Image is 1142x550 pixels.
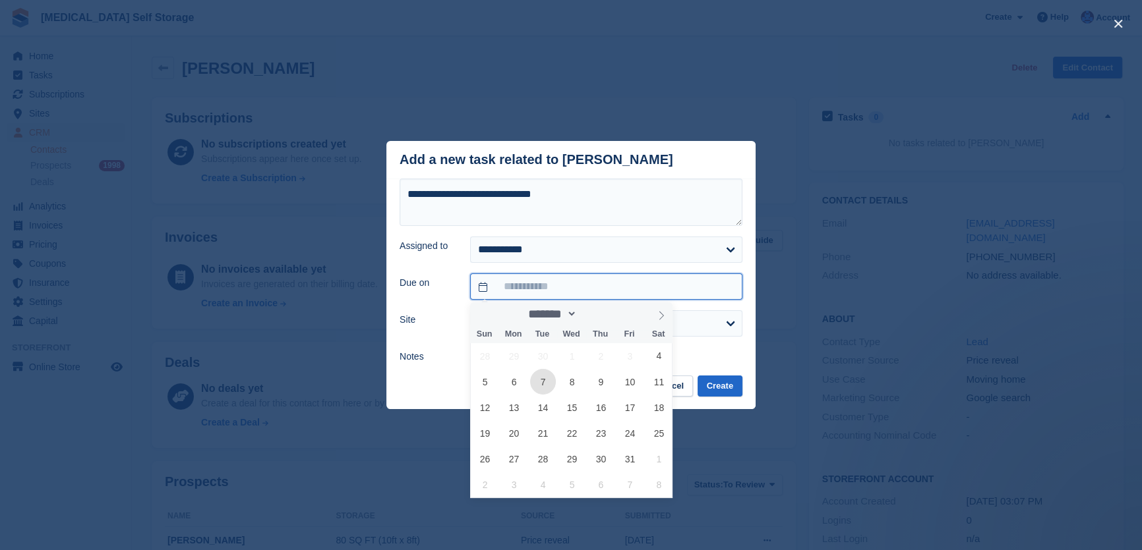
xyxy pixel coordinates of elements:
span: October 8, 2025 [559,369,585,395]
span: October 4, 2025 [646,343,672,369]
span: October 29, 2025 [559,446,585,472]
span: September 29, 2025 [501,343,527,369]
span: October 28, 2025 [530,446,556,472]
span: October 22, 2025 [559,420,585,446]
select: Month [524,307,578,321]
label: Assigned to [400,239,454,253]
span: October 24, 2025 [617,420,643,446]
span: October 6, 2025 [501,369,527,395]
span: October 23, 2025 [588,420,614,446]
span: Fri [615,330,644,339]
span: October 20, 2025 [501,420,527,446]
span: Sun [470,330,499,339]
input: Year [577,307,618,321]
label: Site [400,313,454,327]
span: October 19, 2025 [472,420,498,446]
span: October 26, 2025 [472,446,498,472]
span: November 8, 2025 [646,472,672,497]
span: November 2, 2025 [472,472,498,497]
span: October 5, 2025 [472,369,498,395]
label: Notes [400,350,454,364]
span: October 30, 2025 [588,446,614,472]
span: October 21, 2025 [530,420,556,446]
span: Thu [586,330,615,339]
span: November 1, 2025 [646,446,672,472]
span: Tue [528,330,557,339]
span: October 16, 2025 [588,395,614,420]
label: Due on [400,276,454,290]
span: October 2, 2025 [588,343,614,369]
span: October 18, 2025 [646,395,672,420]
span: Wed [557,330,586,339]
span: October 1, 2025 [559,343,585,369]
span: October 27, 2025 [501,446,527,472]
span: October 9, 2025 [588,369,614,395]
div: Add a new task related to [PERSON_NAME] [400,152,673,167]
span: November 3, 2025 [501,472,527,497]
span: Sat [644,330,673,339]
span: October 3, 2025 [617,343,643,369]
span: October 12, 2025 [472,395,498,420]
span: October 11, 2025 [646,369,672,395]
span: September 30, 2025 [530,343,556,369]
button: close [1108,13,1129,34]
span: Mon [499,330,528,339]
span: October 13, 2025 [501,395,527,420]
span: November 4, 2025 [530,472,556,497]
span: October 25, 2025 [646,420,672,446]
span: October 10, 2025 [617,369,643,395]
span: November 5, 2025 [559,472,585,497]
span: October 14, 2025 [530,395,556,420]
span: October 17, 2025 [617,395,643,420]
span: November 7, 2025 [617,472,643,497]
span: October 31, 2025 [617,446,643,472]
span: November 6, 2025 [588,472,614,497]
span: September 28, 2025 [472,343,498,369]
span: October 7, 2025 [530,369,556,395]
span: October 15, 2025 [559,395,585,420]
button: Create [698,375,742,397]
